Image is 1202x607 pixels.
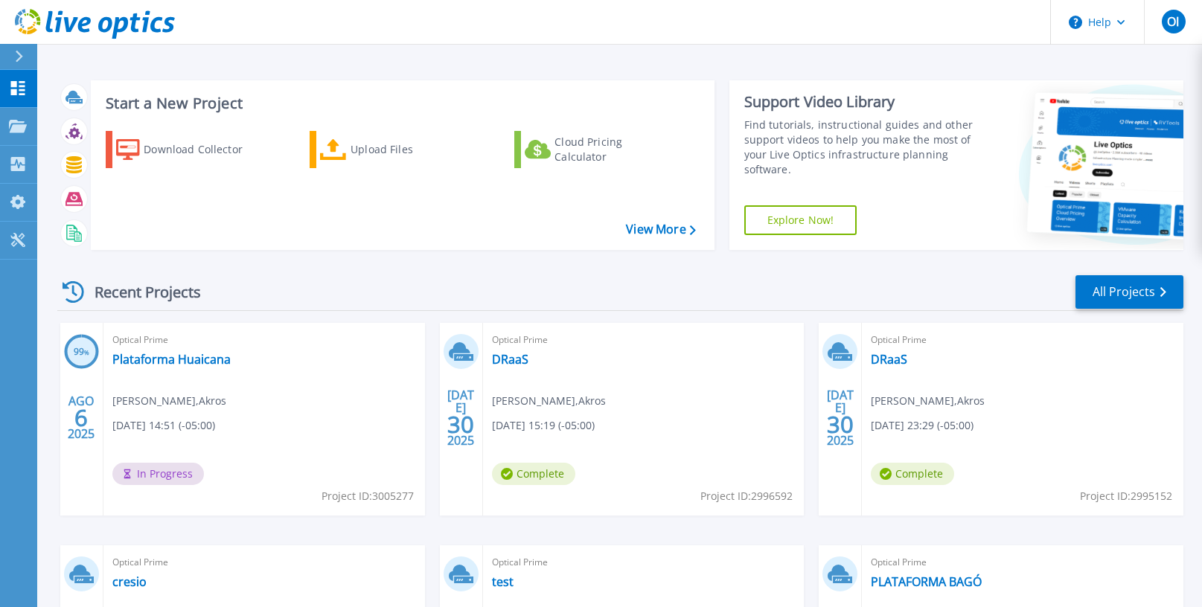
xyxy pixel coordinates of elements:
a: Explore Now! [744,205,857,235]
a: Plataforma Huaicana [112,352,231,367]
span: Complete [871,463,954,485]
div: Support Video Library [744,92,974,112]
span: Project ID: 2996592 [700,488,793,504]
a: PLATAFORMA BAGÓ [871,574,982,589]
div: Cloud Pricing Calculator [554,135,674,164]
span: [DATE] 15:19 (-05:00) [492,417,595,434]
span: [DATE] 14:51 (-05:00) [112,417,215,434]
a: Cloud Pricing Calculator [514,131,680,168]
h3: Start a New Project [106,95,695,112]
span: [PERSON_NAME] , Akros [112,393,226,409]
div: AGO 2025 [67,391,95,445]
span: OI [1167,16,1179,28]
span: [DATE] 23:29 (-05:00) [871,417,974,434]
span: Complete [492,463,575,485]
span: In Progress [112,463,204,485]
a: Upload Files [310,131,476,168]
span: % [84,348,89,356]
span: [PERSON_NAME] , Akros [492,393,606,409]
a: test [492,574,514,589]
div: [DATE] 2025 [447,391,475,445]
h3: 99 [64,344,99,361]
span: Optical Prime [112,332,416,348]
a: View More [626,222,695,237]
span: Project ID: 3005277 [322,488,414,504]
span: Project ID: 2995152 [1080,488,1172,504]
span: Optical Prime [492,554,796,571]
span: Optical Prime [871,332,1174,348]
span: 6 [74,411,88,424]
div: Download Collector [144,135,263,164]
div: Upload Files [351,135,470,164]
div: [DATE] 2025 [826,391,854,445]
a: All Projects [1075,275,1183,309]
a: DRaaS [492,352,528,367]
span: 30 [827,418,854,431]
a: cresio [112,574,147,589]
span: Optical Prime [492,332,796,348]
span: Optical Prime [871,554,1174,571]
span: 30 [447,418,474,431]
div: Find tutorials, instructional guides and other support videos to help you make the most of your L... [744,118,974,177]
a: DRaaS [871,352,907,367]
span: Optical Prime [112,554,416,571]
div: Recent Projects [57,274,221,310]
span: [PERSON_NAME] , Akros [871,393,985,409]
a: Download Collector [106,131,272,168]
